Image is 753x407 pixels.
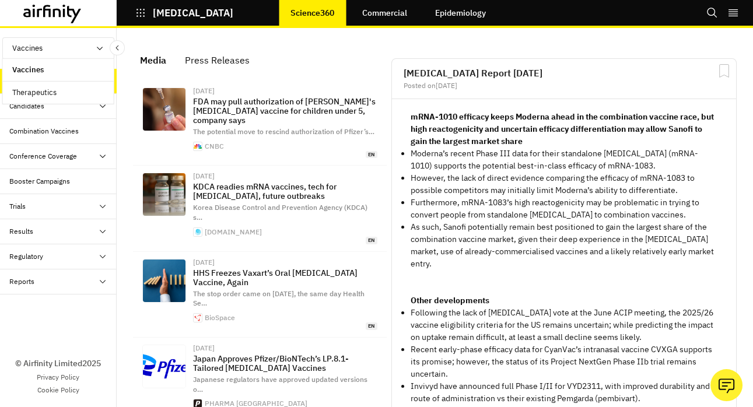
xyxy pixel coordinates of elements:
[404,82,724,89] div: Posted on [DATE]
[37,372,79,383] a: Privacy Policy
[193,203,367,222] span: Korea Disease Control and Prevention Agency (KDCA) s …
[143,173,185,216] img: mRNA-vaccine-vials-syringe.png
[366,151,377,159] span: en
[717,64,731,78] svg: Bookmark Report
[205,314,235,321] div: BioSpace
[411,380,717,405] p: Invivyd have announced full Phase I/II for VYD2311, with improved durability and route of adminis...
[411,148,717,172] p: Moderna’s recent Phase III data for their standalone [MEDICAL_DATA] (mRNA-1010) supports the pote...
[194,228,202,236] img: apple-touch-icon.png
[135,3,233,23] button: [MEDICAL_DATA]
[110,40,125,55] button: Close Sidebar
[706,3,718,23] button: Search
[411,343,717,380] p: Recent early-phase efficacy data for CyanVac’s intranasal vaccine CVXGA supports its promise; how...
[205,400,307,407] div: PHARMA [GEOGRAPHIC_DATA]
[9,201,26,212] div: Trials
[140,51,166,69] div: Media
[193,97,377,125] p: FDA may pull authorization of [PERSON_NAME]'s [MEDICAL_DATA] vaccine for children under 5, compan...
[9,126,79,136] div: Combination Vaccines
[205,229,262,236] div: [DOMAIN_NAME]
[9,226,33,237] div: Results
[3,82,66,104] p: Therapeutics
[193,345,377,352] div: [DATE]
[3,59,53,81] p: Vaccines
[411,111,714,146] strong: mRNA-1010 efficacy keeps Moderna ahead in the combination vaccine race, but high reactogenicity a...
[193,289,365,308] span: The stop order came on [DATE], the same day Health Se …
[193,127,374,136] span: The potential move to rescind authorization of Pfizer’s …
[193,259,377,266] div: [DATE]
[9,176,70,187] div: Booster Campaigns
[153,8,233,18] p: [MEDICAL_DATA]
[193,87,377,94] div: [DATE]
[2,37,114,59] button: Vaccines
[185,51,250,69] div: Press Releases
[411,197,717,221] p: Furthermore, mRNA-1083’s high reactogenicity may be problematic in trying to convert people from ...
[193,354,377,373] p: Japan Approves Pfizer/BioNTech’s LP.8.1-Tailored [MEDICAL_DATA] Vaccines
[194,142,202,150] img: favicon.ico
[9,251,43,262] div: Regulatory
[133,252,387,338] a: [DATE]HHS Freezes Vaxart’s Oral [MEDICAL_DATA] Vaccine, AgainThe stop order came on [DATE], the s...
[193,268,377,287] p: HHS Freezes Vaxart’s Oral [MEDICAL_DATA] Vaccine, Again
[133,166,387,251] a: [DATE]KDCA readies mRNA vaccines, tech for [MEDICAL_DATA], future outbreaksKorea Disease Control ...
[193,182,377,201] p: KDCA readies mRNA vaccines, tech for [MEDICAL_DATA], future outbreaks
[366,237,377,244] span: en
[193,173,377,180] div: [DATE]
[411,221,717,270] p: As such, Sanofi potentially remain best positioned to gain the largest share of the combination v...
[710,369,743,401] button: Ask our analysts
[9,276,34,287] div: Reports
[143,345,185,388] img: %E3%83%95%E3%82%A1%E3%82%A4%E3%82%B6%E3%83%BC_%E6%96%B0%E3%83%AD%E3%82%B4.jpg
[411,307,717,343] p: Following the lack of [MEDICAL_DATA] vote at the June ACIP meeting, the 2025/26 vaccine eligibili...
[194,314,202,322] img: apple-touch-icon.png
[193,375,367,394] span: Japanese regulators have approved updated versions o …
[404,68,724,78] h2: [MEDICAL_DATA] Report [DATE]
[143,88,185,131] img: 107261566-1687527023180-gettyimages-1252034687-US-NEWS-CORONAVIRUS-CHICAGO-VACCINATIONS-1-TB.jpeg
[366,322,377,330] span: en
[9,151,77,162] div: Conference Coverage
[411,172,717,197] p: However, the lack of direct evidence comparing the efficacy of mRNA-1083 to possible competitors ...
[411,295,489,306] strong: Other developments
[205,143,224,150] div: CNBC
[290,8,334,17] p: Science360
[15,357,101,370] p: © Airfinity Limited 2025
[37,385,79,395] a: Cookie Policy
[9,101,44,111] div: Candidates
[133,80,387,166] a: [DATE]FDA may pull authorization of [PERSON_NAME]'s [MEDICAL_DATA] vaccine for children under 5, ...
